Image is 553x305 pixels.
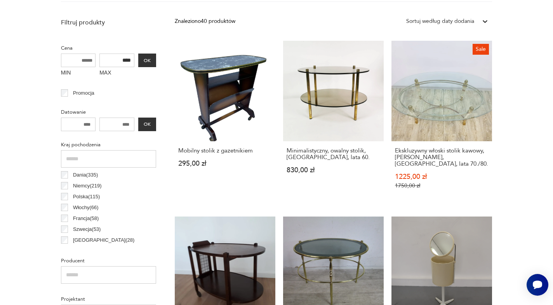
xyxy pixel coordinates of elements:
p: Datowanie [61,108,156,116]
button: OK [138,54,156,67]
a: SaleEkskluzywny włoski stolik kawowy, Luigi Della Maddalena, Italia, lata 70./80.Ekskluzywny włos... [391,41,492,204]
h3: Minimalistyczny, owalny stolik, [GEOGRAPHIC_DATA], lata 60. [287,147,380,161]
p: Promocja [73,89,94,97]
p: 1750,00 zł [395,182,489,189]
p: 1225,00 zł [395,173,489,180]
p: Niemcy ( 219 ) [73,182,102,190]
p: [GEOGRAPHIC_DATA] ( 28 ) [73,236,134,244]
p: Dania ( 335 ) [73,171,98,179]
p: Szwecja ( 53 ) [73,225,101,234]
iframe: Smartsupp widget button [527,274,548,296]
p: Kraj pochodzenia [61,140,156,149]
p: Filtruj produkty [61,18,156,27]
div: Znaleziono 40 produktów [175,17,235,26]
p: Producent [61,256,156,265]
label: MIN [61,67,96,80]
p: Francja ( 58 ) [73,214,99,223]
p: 830,00 zł [287,167,380,173]
button: OK [138,118,156,131]
a: Minimalistyczny, owalny stolik, Niemcy, lata 60.Minimalistyczny, owalny stolik, [GEOGRAPHIC_DATA]... [283,41,384,204]
h3: Ekskluzywny włoski stolik kawowy, [PERSON_NAME], [GEOGRAPHIC_DATA], lata 70./80. [395,147,489,167]
p: Czechosłowacja ( 21 ) [73,247,118,255]
p: Włochy ( 66 ) [73,203,99,212]
p: 295,00 zł [178,160,272,167]
p: Polska ( 115 ) [73,192,100,201]
p: Cena [61,44,156,52]
a: Mobilny stolik z gazetnikiemMobilny stolik z gazetnikiem295,00 zł [175,41,275,204]
h3: Mobilny stolik z gazetnikiem [178,147,272,154]
p: Projektant [61,295,156,303]
div: Sortuj według daty dodania [406,17,474,26]
label: MAX [99,67,134,80]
